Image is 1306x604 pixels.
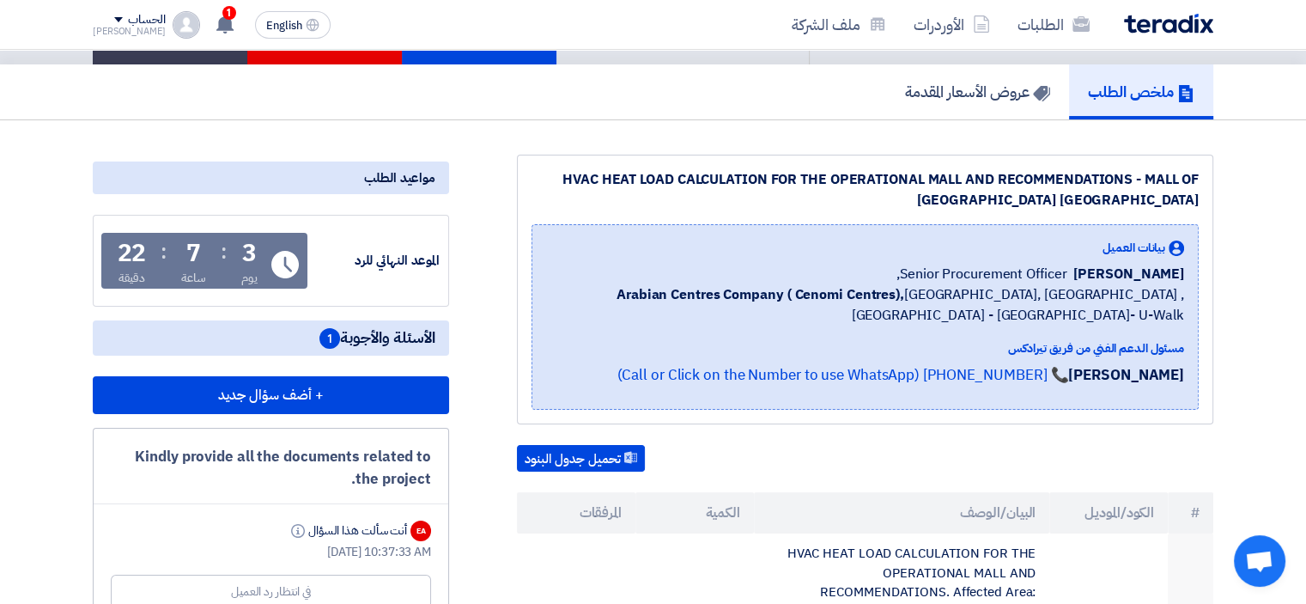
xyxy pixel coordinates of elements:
[118,269,145,287] div: دقيقة
[111,543,431,561] div: [DATE] 10:37:33 AM
[546,284,1184,326] span: [GEOGRAPHIC_DATA], [GEOGRAPHIC_DATA] ,[GEOGRAPHIC_DATA] - [GEOGRAPHIC_DATA]- U-Walk
[1069,64,1213,119] a: ملخص الطلب
[617,364,1068,386] a: 📞 [PHONE_NUMBER] (Call or Click on the Number to use WhatsApp)
[1004,4,1103,45] a: الطلبات
[1073,264,1184,284] span: [PERSON_NAME]
[231,583,311,601] div: في انتظار رد العميل
[242,241,257,265] div: 3
[517,445,645,473] button: تحميل جدول البنود
[900,4,1004,45] a: الأوردرات
[93,27,166,36] div: [PERSON_NAME]
[532,169,1199,210] div: HVAC HEAT LOAD CALCULATION FOR THE OPERATIONAL MALL AND RECOMMENDATIONS - MALL OF [GEOGRAPHIC_DAT...
[181,269,206,287] div: ساعة
[118,241,147,265] div: 22
[1103,239,1165,257] span: بيانات العميل
[161,236,167,267] div: :
[517,492,635,534] th: المرفقات
[546,339,1184,357] div: مسئول الدعم الفني من فريق تيرادكس
[93,376,449,414] button: + أضف سؤال جديد
[319,327,435,349] span: الأسئلة والأجوبة
[241,269,258,287] div: يوم
[635,492,754,534] th: الكمية
[1124,14,1213,34] img: Teradix logo
[410,521,431,541] div: EA
[186,241,201,265] div: 7
[617,284,904,305] b: Arabian Centres Company ( Cenomi Centres),
[1068,364,1184,386] strong: [PERSON_NAME]
[1168,492,1213,534] th: #
[266,20,302,32] span: English
[255,11,331,39] button: English
[128,13,165,27] div: الحساب
[896,264,1066,284] span: Senior Procurement Officer,
[111,446,431,490] div: Kindly provide all the documents related to the project.
[173,11,200,39] img: profile_test.png
[905,82,1050,101] h5: عروض الأسعار المقدمة
[222,6,236,20] span: 1
[288,522,407,540] div: أنت سألت هذا السؤال
[1234,535,1285,587] a: Open chat
[778,4,900,45] a: ملف الشركة
[1049,492,1168,534] th: الكود/الموديل
[1088,82,1194,101] h5: ملخص الطلب
[319,328,340,349] span: 1
[311,251,440,271] div: الموعد النهائي للرد
[754,492,1050,534] th: البيان/الوصف
[93,162,449,194] div: مواعيد الطلب
[886,64,1069,119] a: عروض الأسعار المقدمة
[221,236,227,267] div: :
